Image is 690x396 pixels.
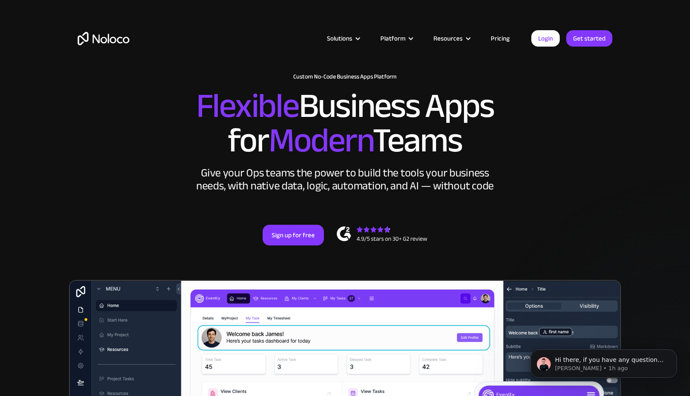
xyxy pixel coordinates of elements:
div: Platform [370,33,423,44]
div: Resources [433,33,463,44]
a: Login [531,30,560,47]
div: Give your Ops teams the power to build the tools your business needs, with native data, logic, au... [194,167,496,192]
a: Pricing [480,33,521,44]
a: Sign up for free [263,225,324,245]
span: Flexible [196,74,299,138]
div: Platform [380,33,405,44]
span: Modern [269,108,373,173]
div: Solutions [327,33,352,44]
div: Solutions [316,33,370,44]
a: home [78,32,129,45]
iframe: Intercom notifications message [517,331,690,392]
h2: Business Apps for Teams [78,89,612,158]
div: Resources [423,33,480,44]
a: Get started [566,30,612,47]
